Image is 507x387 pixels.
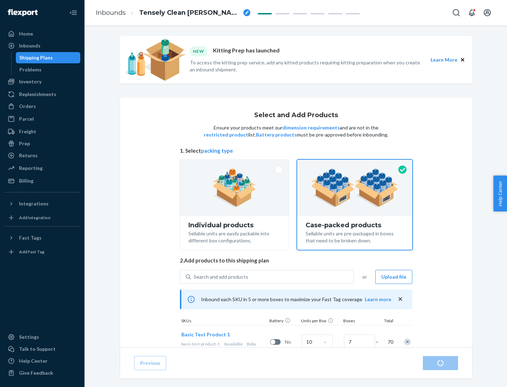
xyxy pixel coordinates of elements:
[224,341,243,347] span: 0 available
[19,42,40,49] div: Inbounds
[19,249,44,255] div: Add Fast Tag
[375,270,412,284] button: Upload file
[16,52,81,63] a: Shipping Plans
[19,200,49,207] div: Integrations
[4,175,80,186] a: Billing
[4,367,80,379] button: Give Feedback
[181,341,220,347] span: basic-test-product-1
[4,126,80,137] a: Freight
[201,147,233,154] button: packing type
[19,334,39,341] div: Settings
[4,212,80,223] a: Add Integration
[311,169,399,207] img: case-pack.59cecea509d18c883b923b81aeac6d0b.png
[4,28,80,39] a: Home
[19,128,36,135] div: Freight
[342,318,377,325] div: Boxes
[285,338,299,345] span: No
[459,56,467,64] button: Close
[66,6,80,20] button: Close Navigation
[19,103,36,110] div: Orders
[362,273,367,280] span: or
[181,331,230,337] span: Basic Test Product 1
[254,112,338,119] h1: Select and Add Products
[19,30,33,37] div: Home
[386,338,393,345] span: 70
[139,8,240,18] span: Tensely Clean Finch
[180,147,412,154] span: 1. Select
[4,89,80,100] a: Replenishments
[377,318,395,325] div: Total
[4,163,80,174] a: Reporting
[19,345,56,353] div: Talk to Support
[190,46,207,56] div: NEW
[90,2,256,23] ol: breadcrumbs
[213,46,280,56] p: Kitting Prep has launched
[4,138,80,149] a: Prep
[204,131,248,138] button: restricted product
[4,246,80,258] a: Add Fast Tag
[181,341,267,353] div: Baby products
[19,115,34,122] div: Parcel
[376,338,383,345] span: =
[180,257,412,264] span: 2. Add products to this shipping plan
[180,290,412,309] div: Inbound each SKU in 5 or more boxes to maximize your Fast Tag coverage
[203,124,389,138] p: Ensure your products meet our and are not in the list. must be pre-approved before inbounding.
[4,101,80,112] a: Orders
[19,91,56,98] div: Replenishments
[4,198,80,209] button: Integrations
[4,113,80,125] a: Parcel
[404,338,411,345] div: Remove Item
[4,150,80,161] a: Returns
[365,296,391,303] button: Learn more
[493,176,507,211] button: Help Center
[19,215,50,221] div: Add Integration
[449,6,463,20] button: Open Search Box
[4,76,80,87] a: Inventory
[194,273,248,280] div: Search and add products
[4,355,80,367] a: Help Center
[19,369,53,376] div: Give Feedback
[4,232,80,243] button: Fast Tags
[19,78,42,85] div: Inventory
[19,66,42,73] div: Problems
[4,40,80,51] a: Inbounds
[181,331,230,338] button: Basic Test Product 1
[480,6,494,20] button: Open account menu
[212,169,256,207] img: individual-pack.facf35554cb0f1810c75b2bd6df2d64e.png
[190,59,424,73] p: To access the kitting prep service, add any kitted products requiring kitting preparation when yo...
[8,9,38,16] img: Flexport logo
[188,229,280,244] div: Sellable units are easily packable into different box configurations.
[300,318,342,325] div: Units per Box
[306,222,404,229] div: Case-packed products
[344,335,375,349] input: Number of boxes
[282,124,340,131] button: dimension requirements
[19,357,48,364] div: Help Center
[268,318,300,325] div: Battery
[306,229,404,244] div: Sellable units are pre-packaged in boxes that need to be broken down.
[4,343,80,355] a: Talk to Support
[465,6,479,20] button: Open notifications
[96,9,126,17] a: Inbounds
[16,64,81,75] a: Problems
[134,356,166,370] button: Previous
[188,222,280,229] div: Individual products
[19,165,43,172] div: Reporting
[302,335,333,349] input: Case Quantity
[19,234,42,241] div: Fast Tags
[19,177,33,184] div: Billing
[180,318,268,325] div: SKUs
[19,54,53,61] div: Shipping Plans
[256,131,297,138] button: Battery products
[431,56,457,64] button: Learn More
[19,152,38,159] div: Returns
[397,296,404,303] button: close
[19,140,30,147] div: Prep
[4,331,80,343] a: Settings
